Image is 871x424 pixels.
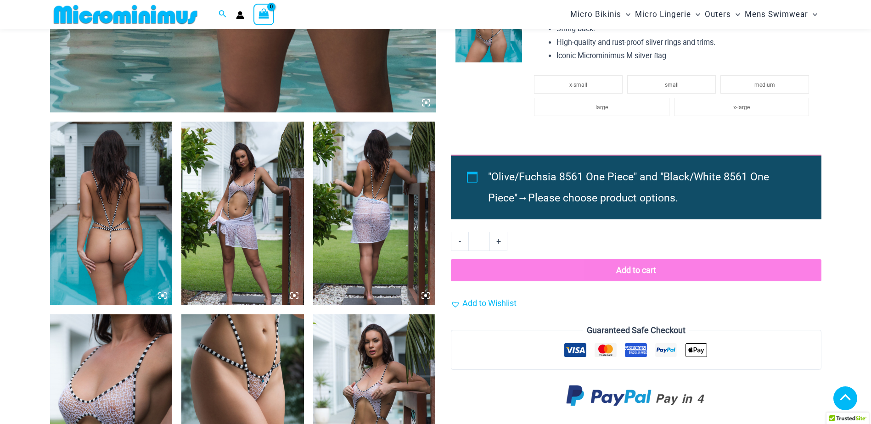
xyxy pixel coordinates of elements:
span: Menu Toggle [621,3,630,26]
span: Micro Lingerie [635,3,691,26]
a: Account icon link [236,11,244,19]
li: Iconic Microminimus M silver flag [556,49,814,63]
nav: Site Navigation [567,1,821,28]
li: small [627,75,716,94]
li: → [488,167,800,209]
span: "Olive/Fuchsia 8561 One Piece" and "Black/White 8561 One Piece" [488,171,769,204]
input: Product quantity [468,232,490,251]
span: large [596,104,608,111]
legend: Guaranteed Safe Checkout [583,324,689,337]
a: + [490,232,507,251]
a: View Shopping Cart, empty [253,4,275,25]
a: Micro BikinisMenu ToggleMenu Toggle [568,3,633,26]
span: Menu Toggle [808,3,817,26]
li: x-small [534,75,623,94]
span: x-small [569,82,587,88]
span: Menu Toggle [731,3,740,26]
span: small [665,82,679,88]
li: High-quality and rust-proof silver rings and trims. [556,36,814,50]
li: large [534,98,669,116]
span: medium [754,82,775,88]
a: Add to Wishlist [451,296,517,310]
button: Add to cart [451,259,821,281]
span: Mens Swimwear [745,3,808,26]
span: Micro Bikinis [570,3,621,26]
li: medium [720,75,809,94]
li: x-large [674,98,809,116]
a: - [451,232,468,251]
a: Micro LingerieMenu ToggleMenu Toggle [633,3,702,26]
img: Inferno Mesh Black White 8561 One Piece St Martin White 5996 Sarong [313,122,436,305]
a: Search icon link [219,9,227,20]
img: Inferno Mesh Black White 8561 One Piece [50,122,173,305]
span: Outers [705,3,731,26]
span: x-large [733,104,750,111]
a: Mens SwimwearMenu ToggleMenu Toggle [742,3,820,26]
img: Inferno Mesh Black White 8561 One Piece St Martin White 5996 Sarong [181,122,304,305]
img: MM SHOP LOGO FLAT [50,4,201,25]
span: Please choose product options. [528,192,678,204]
span: Menu Toggle [691,3,700,26]
span: Add to Wishlist [462,298,517,308]
a: OutersMenu ToggleMenu Toggle [702,3,742,26]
